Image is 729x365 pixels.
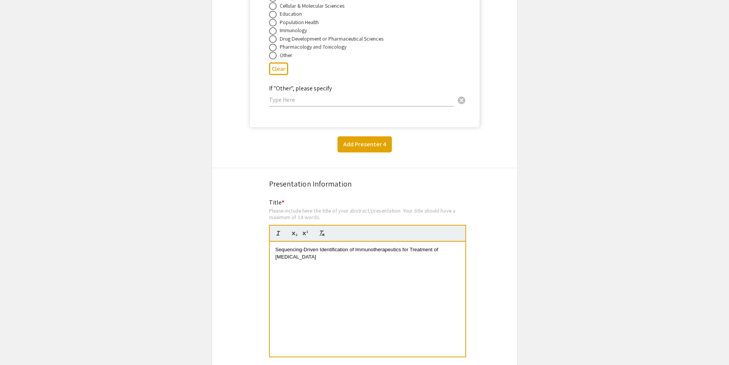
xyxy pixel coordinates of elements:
[457,96,466,105] span: cancel
[269,84,332,92] mat-label: If "Other", please specify
[276,247,440,259] span: Sequencing-Driven Identification of Immunotherapeutics for Treatment of [MEDICAL_DATA]
[269,207,466,221] div: Please include here the title of your abstract/presentation. Your title should have a maximum of ...
[280,26,307,34] div: Immunology
[280,10,302,18] div: Education
[269,62,288,75] button: Clear
[269,178,460,190] div: Presentation Information
[280,18,319,26] div: Population Health
[280,43,346,51] div: Pharmacology and Toxicology
[280,35,383,43] div: Drug Development or Pharmaceutical Sciences
[280,51,292,59] div: Other
[280,2,344,10] div: Cellular & Molecular Sciences
[338,136,392,152] button: Add Presenter 4
[269,96,454,104] input: Type Here
[269,198,285,206] mat-label: Title
[6,331,33,359] iframe: Chat
[454,92,469,108] button: Clear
